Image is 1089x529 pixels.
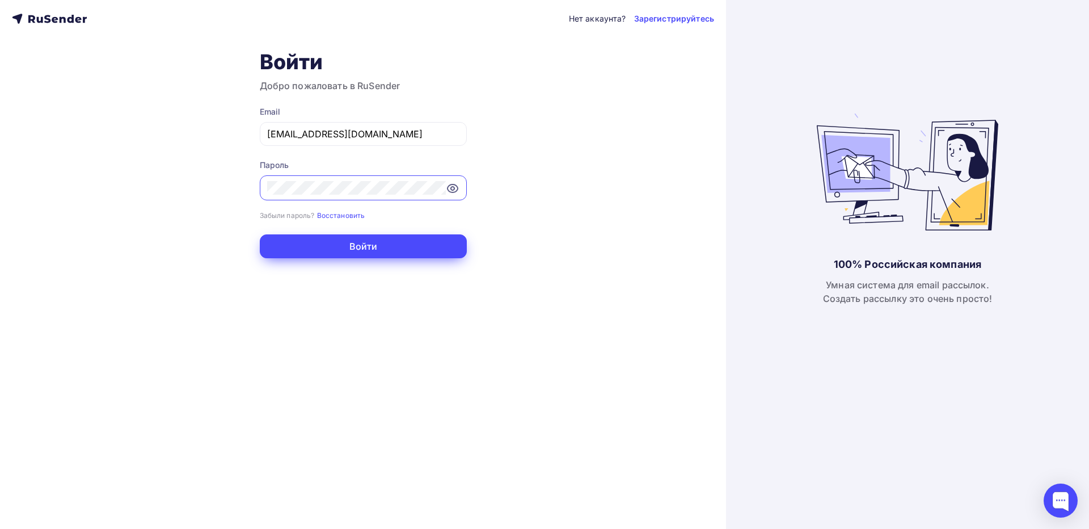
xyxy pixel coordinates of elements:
div: Умная система для email рассылок. Создать рассылку это очень просто! [823,278,993,305]
a: Зарегистрируйтесь [634,13,714,24]
div: 100% Российская компания [834,258,981,271]
button: Войти [260,234,467,258]
small: Забыли пароль? [260,211,315,220]
div: Пароль [260,159,467,171]
h3: Добро пожаловать в RuSender [260,79,467,93]
div: Email [260,106,467,117]
input: Укажите свой email [267,127,459,141]
small: Восстановить [317,211,365,220]
h1: Войти [260,49,467,74]
div: Нет аккаунта? [569,13,626,24]
a: Восстановить [317,210,365,220]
